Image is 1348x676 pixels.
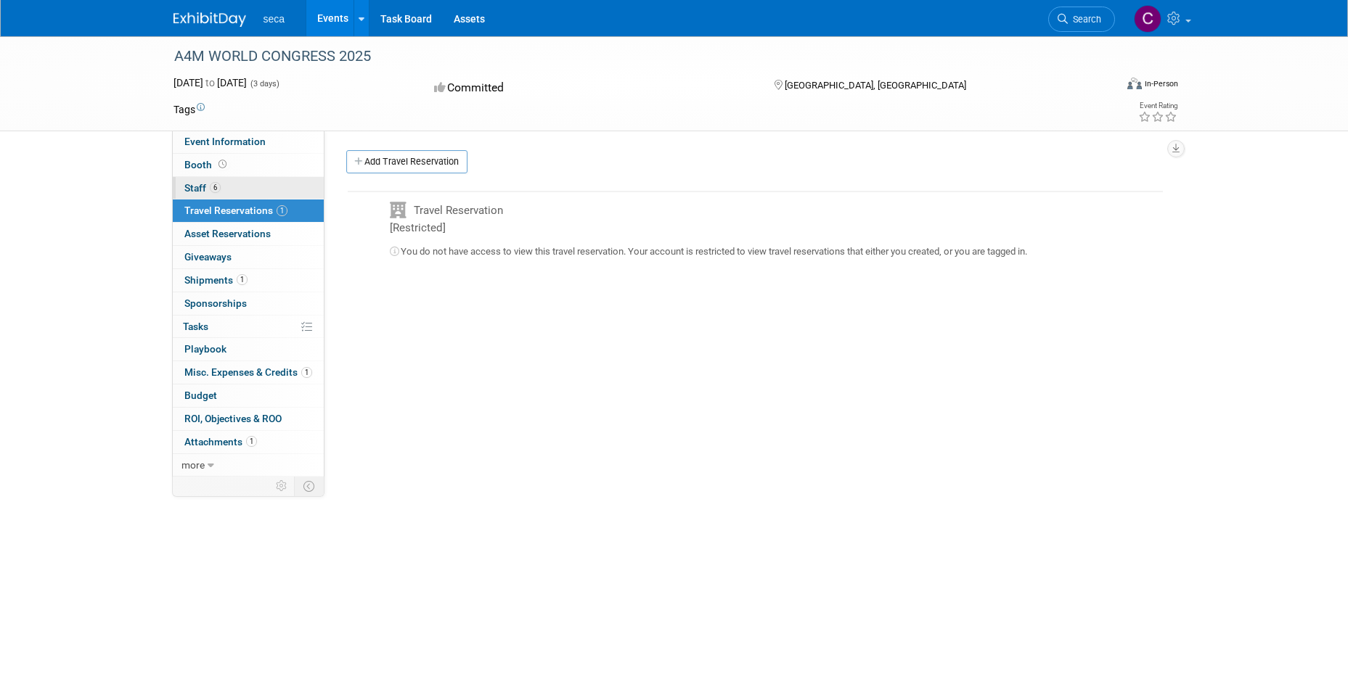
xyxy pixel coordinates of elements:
[184,297,247,309] span: Sponsorships
[1138,102,1177,110] div: Event Rating
[173,384,324,407] a: Budget
[184,159,229,170] span: Booth
[173,338,324,360] a: Playbook
[390,202,407,219] i: Hotel
[1144,78,1178,89] div: In-Person
[269,477,295,495] td: Personalize Event Tab Strip
[169,44,1093,70] div: A4M WORLD CONGRESS 2025
[184,413,282,424] span: ROI, Objectives & ROO
[216,159,229,170] span: Booth not reserved yet
[173,316,324,338] a: Tasks
[277,205,287,216] span: 1
[246,436,257,447] span: 1
[785,80,966,91] span: [GEOGRAPHIC_DATA], [GEOGRAPHIC_DATA]
[173,131,324,153] a: Event Information
[184,389,217,401] span: Budget
[184,366,312,378] span: Misc. Expenses & Credits
[173,246,324,268] a: Giveaways
[184,136,266,147] span: Event Information
[173,408,324,430] a: ROI, Objectives & ROO
[173,269,324,292] a: Shipments1
[183,321,208,332] span: Tasks
[237,274,248,285] span: 1
[249,79,279,88] span: (3 days)
[390,204,503,234] span: Travel Reservation [Restricted]
[301,367,312,378] span: 1
[184,251,232,263] span: Giveaways
[1134,5,1161,33] img: Carly Carter
[1048,7,1115,32] a: Search
[173,77,247,88] span: [DATE] [DATE]
[390,246,1027,257] span: You do not have access to view this travel reservation. Your account is restricted to view travel...
[184,182,221,194] span: Staff
[173,454,324,477] a: more
[184,228,271,239] span: Asset Reservations
[294,477,324,495] td: Toggle Event Tabs
[210,182,221,193] span: 6
[173,199,324,222] a: Travel Reservations1
[1127,78,1142,89] img: Format-Inperson.png
[1068,14,1101,25] span: Search
[430,75,751,101] div: Committed
[1029,75,1179,97] div: Event Format
[173,12,246,27] img: ExhibitDay
[173,361,324,384] a: Misc. Expenses & Credits1
[264,13,285,25] span: seca
[181,459,205,471] span: more
[184,436,257,448] span: Attachments
[173,154,324,176] a: Booth
[346,150,467,173] a: Add Travel Reservation
[173,223,324,245] a: Asset Reservations
[173,177,324,199] a: Staff6
[173,292,324,315] a: Sponsorships
[173,102,205,117] td: Tags
[184,274,248,286] span: Shipments
[173,431,324,453] a: Attachments1
[184,205,287,216] span: Travel Reservations
[203,77,217,88] span: to
[184,343,226,355] span: Playbook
